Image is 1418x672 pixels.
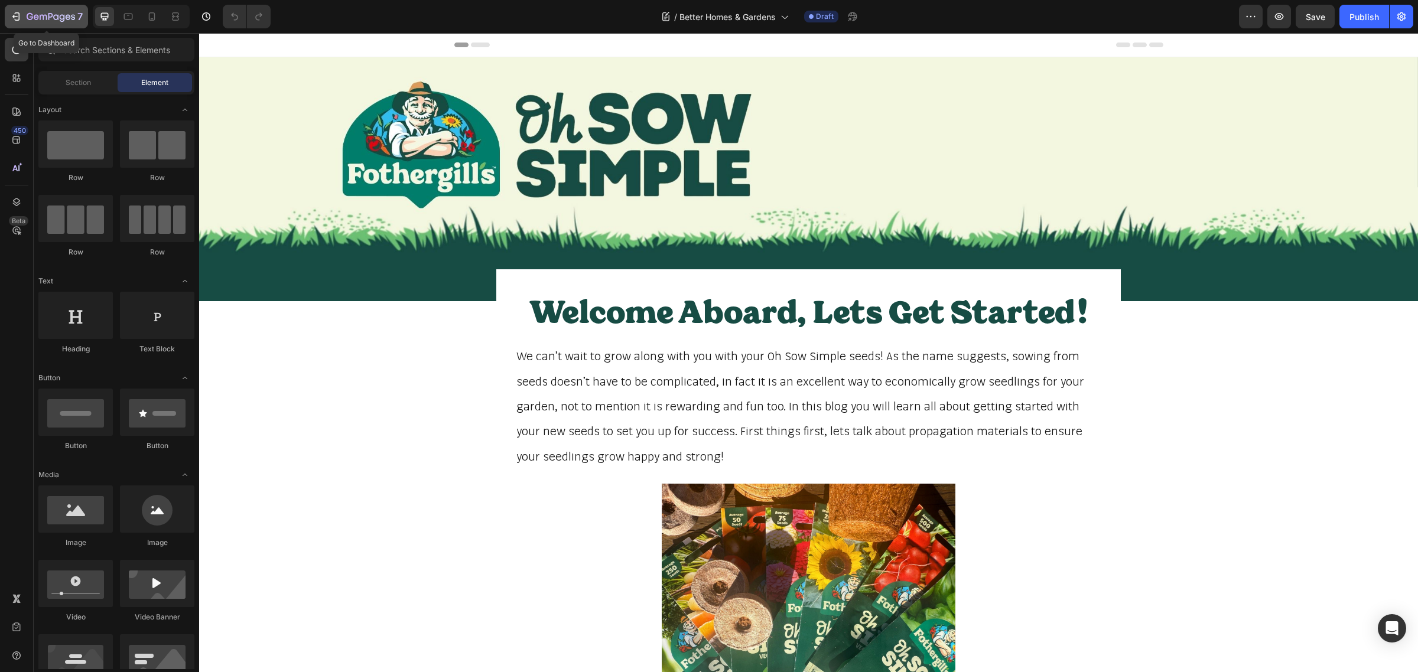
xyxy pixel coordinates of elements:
[141,77,168,88] span: Element
[120,344,194,354] div: Text Block
[175,465,194,484] span: Toggle open
[38,537,113,548] div: Image
[1339,5,1389,28] button: Publish
[120,537,194,548] div: Image
[38,344,113,354] div: Heading
[199,33,1418,672] iframe: Design area
[38,276,53,286] span: Text
[674,11,677,23] span: /
[1296,5,1335,28] button: Save
[77,9,83,24] p: 7
[816,11,834,22] span: Draft
[38,247,113,257] div: Row
[66,77,91,88] span: Section
[11,126,28,135] div: 450
[1306,12,1325,22] span: Save
[38,172,113,183] div: Row
[38,373,60,383] span: Button
[120,172,194,183] div: Row
[38,105,61,115] span: Layout
[679,11,776,23] span: Better Homes & Gardens
[463,451,756,670] img: gempages_573477055367217926-9b7d0837-ff36-4a80-b305-7408324d8edd.jpg
[120,612,194,622] div: Video Banner
[5,5,88,28] button: 7
[120,441,194,451] div: Button
[175,272,194,291] span: Toggle open
[1378,614,1406,642] div: Open Intercom Messenger
[1349,11,1379,23] div: Publish
[9,216,28,226] div: Beta
[38,612,113,622] div: Video
[175,100,194,119] span: Toggle open
[316,260,903,300] h2: Welcome Aboard, Lets Get Started!
[38,38,194,61] input: Search Sections & Elements
[120,247,194,257] div: Row
[38,469,59,480] span: Media
[317,315,885,430] span: We can’t wait to grow along with you with your Oh Sow Simple seeds! As the name suggests, sowing ...
[38,441,113,451] div: Button
[175,368,194,387] span: Toggle open
[223,5,271,28] div: Undo/Redo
